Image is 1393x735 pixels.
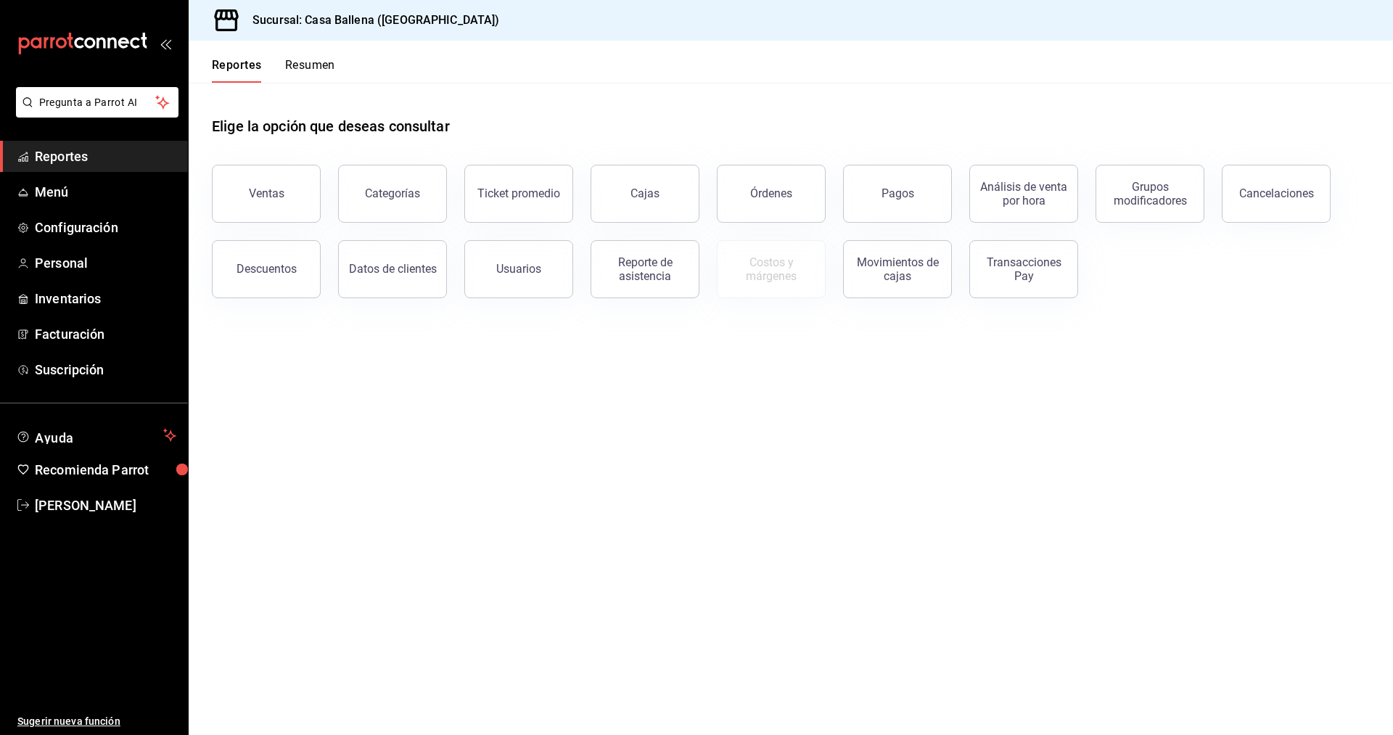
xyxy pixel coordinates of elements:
button: Ventas [212,165,321,223]
button: Contrata inventarios para ver este reporte [717,240,826,298]
span: Facturación [35,324,176,344]
div: Cajas [630,185,660,202]
span: Recomienda Parrot [35,460,176,480]
button: Órdenes [717,165,826,223]
div: Grupos modificadores [1105,180,1195,208]
span: Pregunta a Parrot AI [39,95,156,110]
a: Cajas [591,165,699,223]
div: Ventas [249,186,284,200]
span: Reportes [35,147,176,166]
button: Datos de clientes [338,240,447,298]
button: Análisis de venta por hora [969,165,1078,223]
div: Descuentos [237,262,297,276]
button: Usuarios [464,240,573,298]
span: Sugerir nueva función [17,714,176,729]
div: Costos y márgenes [726,255,816,283]
button: Reportes [212,58,262,83]
button: Ticket promedio [464,165,573,223]
button: Pregunta a Parrot AI [16,87,178,118]
div: Ticket promedio [477,186,560,200]
div: Categorías [365,186,420,200]
button: Reporte de asistencia [591,240,699,298]
button: Resumen [285,58,335,83]
div: Análisis de venta por hora [979,180,1069,208]
button: Categorías [338,165,447,223]
span: Menú [35,182,176,202]
div: Órdenes [750,186,792,200]
button: Cancelaciones [1222,165,1331,223]
h1: Elige la opción que deseas consultar [212,115,450,137]
span: [PERSON_NAME] [35,496,176,515]
div: Cancelaciones [1239,186,1314,200]
span: Configuración [35,218,176,237]
span: Ayuda [35,427,157,444]
button: Descuentos [212,240,321,298]
span: Suscripción [35,360,176,379]
button: Pagos [843,165,952,223]
div: Pagos [882,186,914,200]
div: Movimientos de cajas [852,255,942,283]
button: open_drawer_menu [160,38,171,49]
div: Transacciones Pay [979,255,1069,283]
div: Datos de clientes [349,262,437,276]
h3: Sucursal: Casa Ballena ([GEOGRAPHIC_DATA]) [241,12,500,29]
span: Personal [35,253,176,273]
div: Usuarios [496,262,541,276]
div: navigation tabs [212,58,335,83]
button: Transacciones Pay [969,240,1078,298]
button: Movimientos de cajas [843,240,952,298]
div: Reporte de asistencia [600,255,690,283]
a: Pregunta a Parrot AI [10,105,178,120]
span: Inventarios [35,289,176,308]
button: Grupos modificadores [1096,165,1204,223]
